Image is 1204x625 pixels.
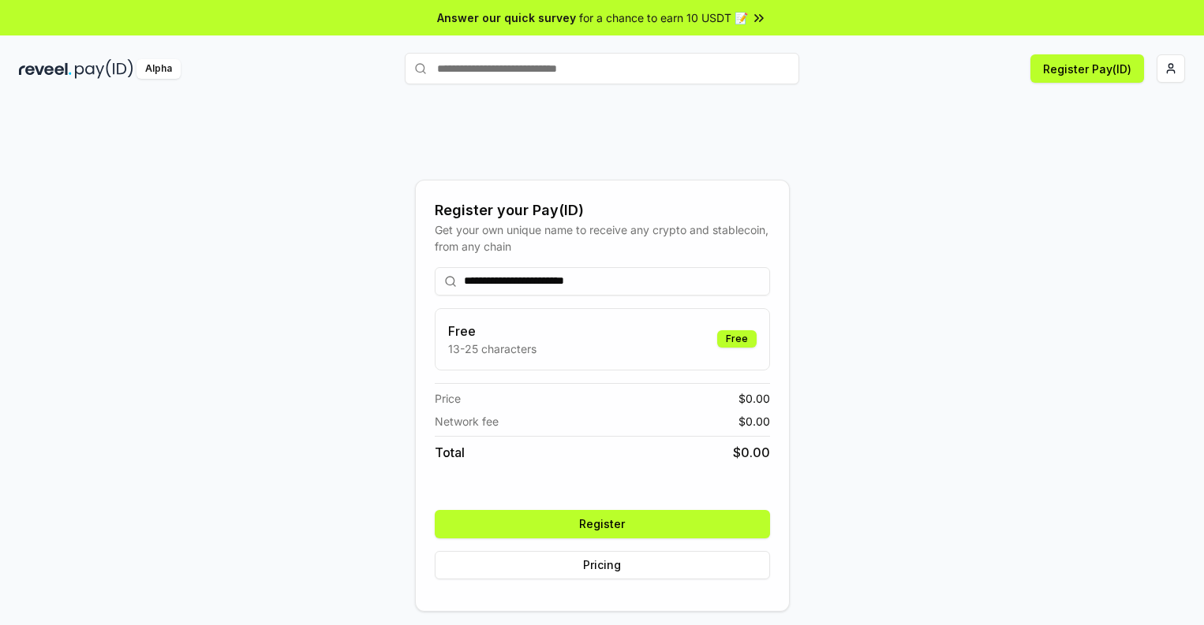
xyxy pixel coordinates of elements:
[738,390,770,407] span: $ 0.00
[435,390,461,407] span: Price
[435,510,770,538] button: Register
[75,59,133,79] img: pay_id
[738,413,770,430] span: $ 0.00
[448,322,537,340] h3: Free
[1030,54,1144,83] button: Register Pay(ID)
[435,443,465,462] span: Total
[717,330,757,348] div: Free
[435,221,770,255] div: Get your own unique name to receive any crypto and stablecoin, from any chain
[733,443,770,462] span: $ 0.00
[448,340,537,357] p: 13-25 characters
[435,199,770,221] div: Register your Pay(ID)
[437,9,576,26] span: Answer our quick survey
[19,59,72,79] img: reveel_dark
[136,59,181,79] div: Alpha
[435,551,770,579] button: Pricing
[579,9,748,26] span: for a chance to earn 10 USDT 📝
[435,413,499,430] span: Network fee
